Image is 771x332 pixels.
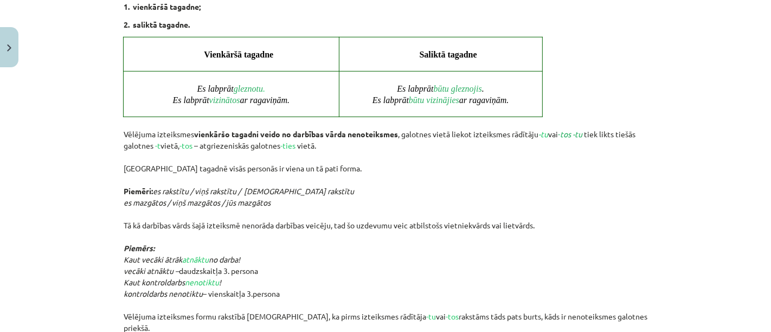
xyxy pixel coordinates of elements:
[173,95,209,105] span: Es labprāt
[234,84,263,93] span: gleznotu
[179,141,192,150] span: -tos
[426,311,436,321] span: -tu
[194,129,398,139] strong: vienkāršo tagadni veido no darbības vārda nenoteiksmes
[124,289,203,298] em: kontroldarbs nenotiktu
[434,84,482,93] span: būtu gleznojis
[182,254,209,264] span: atnāktu
[124,243,155,253] em: Piemērs:
[185,277,219,287] span: nenotiktu
[560,129,582,139] em: tos -tu
[124,20,190,29] strong: 2. saliktā tagadne.
[420,50,477,59] span: Saliktā tagadne
[209,95,240,105] span: vizinātos
[397,84,433,93] span: Es labprāt
[459,95,509,105] span: ar ragaviņām.
[263,84,265,93] span: .
[204,50,273,59] span: Vienkāršā tagadne
[446,311,459,321] span: -tos
[372,95,409,105] span: Es labprāt
[482,84,484,93] span: .
[124,254,240,264] em: Kaut vecāki ātrāk no darba!
[197,84,234,93] span: Es labprāt
[124,186,354,207] em: es rakstītu / viņš rakstītu / [DEMOGRAPHIC_DATA] rakstītu es mazgātos / viņš mazgātos / jūs mazgātos
[124,2,201,11] strong: 1. vienkāršā tagadne;
[538,129,548,139] em: -tu
[155,141,160,150] span: -t
[124,186,153,196] strong: Piemēri:
[240,95,290,105] span: ar ragaviņām.
[280,141,295,150] span: -ties
[409,95,459,105] span: būtu vizinājies
[558,129,582,139] span: -
[124,266,179,276] em: vecāki atnāktu –
[7,44,11,52] img: icon-close-lesson-0947bae3869378f0d4975bcd49f059093ad1ed9edebbc8119c70593378902aed.svg
[124,277,221,287] em: Kaut kontroldarbs !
